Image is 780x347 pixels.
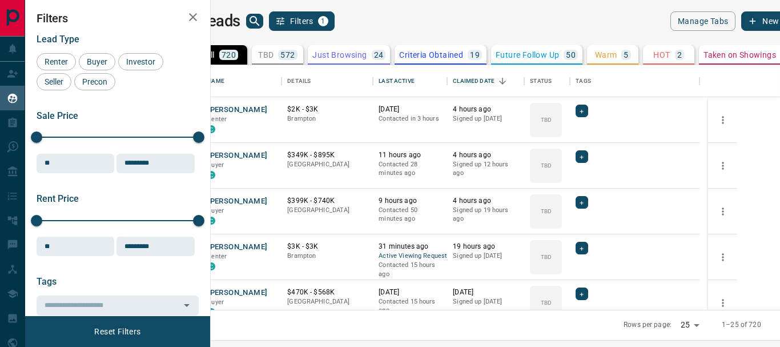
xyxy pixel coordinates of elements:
div: Details [287,65,311,97]
p: Just Browsing [312,51,367,59]
p: $3K - $3K [287,242,367,252]
p: Contacted 50 minutes ago [379,206,441,224]
button: more [714,203,731,220]
span: 1 [319,17,327,25]
button: [PERSON_NAME] [207,288,267,298]
p: Contacted 15 hours ago [379,261,441,278]
div: Tags [576,65,591,97]
span: Lead Type [37,34,79,45]
p: TBD [541,161,552,170]
p: Criteria Obtained [399,51,463,59]
div: + [576,288,588,300]
button: more [714,249,731,266]
div: Precon [74,73,115,90]
span: Investor [122,57,159,66]
div: Tags [570,65,699,97]
div: Claimed Date [447,65,524,97]
button: [PERSON_NAME] [207,242,267,253]
button: Manage Tabs [670,11,735,31]
p: Signed up 12 hours ago [453,160,518,178]
div: + [576,150,588,163]
span: + [580,288,584,300]
span: Tags [37,276,57,287]
div: Seller [37,73,71,90]
span: Active Viewing Request [379,252,441,261]
button: [PERSON_NAME] [207,105,267,115]
div: condos.ca [207,262,215,270]
h2: Filters [37,11,199,25]
div: Last Active [379,65,414,97]
p: Signed up [DATE] [453,297,518,306]
p: 5 [624,51,628,59]
p: [GEOGRAPHIC_DATA] [287,297,367,306]
span: Buyer [207,207,224,214]
button: more [714,111,731,129]
p: Signed up [DATE] [453,252,518,261]
p: Contacted in 3 hours [379,114,441,123]
p: Brampton [287,114,367,123]
p: [DATE] [379,288,441,297]
p: 50 [566,51,576,59]
p: Contacted 15 hours ago [379,297,441,315]
div: + [576,196,588,209]
button: Sort [494,73,510,89]
p: TBD [541,298,552,307]
div: Claimed Date [453,65,494,97]
span: Renter [41,57,72,66]
p: TBD [541,207,552,216]
div: 25 [676,317,703,333]
p: 4 hours ago [453,150,518,160]
p: 31 minutes ago [379,242,441,252]
p: Contacted 28 minutes ago [379,160,441,178]
div: Details [282,65,373,97]
button: Filters1 [269,11,335,31]
div: Last Active [373,65,447,97]
span: Renter [207,253,227,260]
div: condos.ca [207,308,215,316]
span: Sale Price [37,110,78,121]
div: Status [524,65,570,97]
div: Buyer [79,53,115,70]
p: Future Follow Up [496,51,559,59]
p: Signed up [DATE] [453,114,518,123]
div: + [576,242,588,254]
p: TBD [258,51,274,59]
p: 19 [470,51,480,59]
span: Buyer [207,161,224,169]
p: Brampton [287,252,367,261]
button: Open [179,297,195,313]
button: Reset Filters [87,322,148,341]
p: 720 [222,51,236,59]
span: Seller [41,77,67,86]
div: condos.ca [207,217,215,225]
span: Precon [78,77,111,86]
button: [PERSON_NAME] [207,196,267,207]
p: [DATE] [379,105,441,114]
div: + [576,105,588,117]
button: search button [246,14,263,29]
span: + [580,151,584,162]
p: 19 hours ago [453,242,518,252]
p: [DATE] [453,288,518,297]
p: 11 hours ago [379,150,441,160]
p: 2 [677,51,682,59]
p: 4 hours ago [453,196,518,206]
span: Buyer [207,298,224,306]
p: 572 [280,51,295,59]
p: 1–25 of 720 [722,320,761,330]
span: + [580,197,584,208]
span: + [580,105,584,117]
p: [GEOGRAPHIC_DATA] [287,206,367,215]
p: Rows per page: [624,320,672,330]
p: 4 hours ago [453,105,518,114]
p: HOT [653,51,670,59]
div: Renter [37,53,76,70]
div: Status [530,65,552,97]
p: [GEOGRAPHIC_DATA] [287,160,367,169]
span: Buyer [83,57,111,66]
p: TBD [541,115,552,124]
span: Rent Price [37,193,79,204]
p: Taken on Showings [703,51,776,59]
span: Renter [207,115,227,123]
p: 9 hours ago [379,196,441,206]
